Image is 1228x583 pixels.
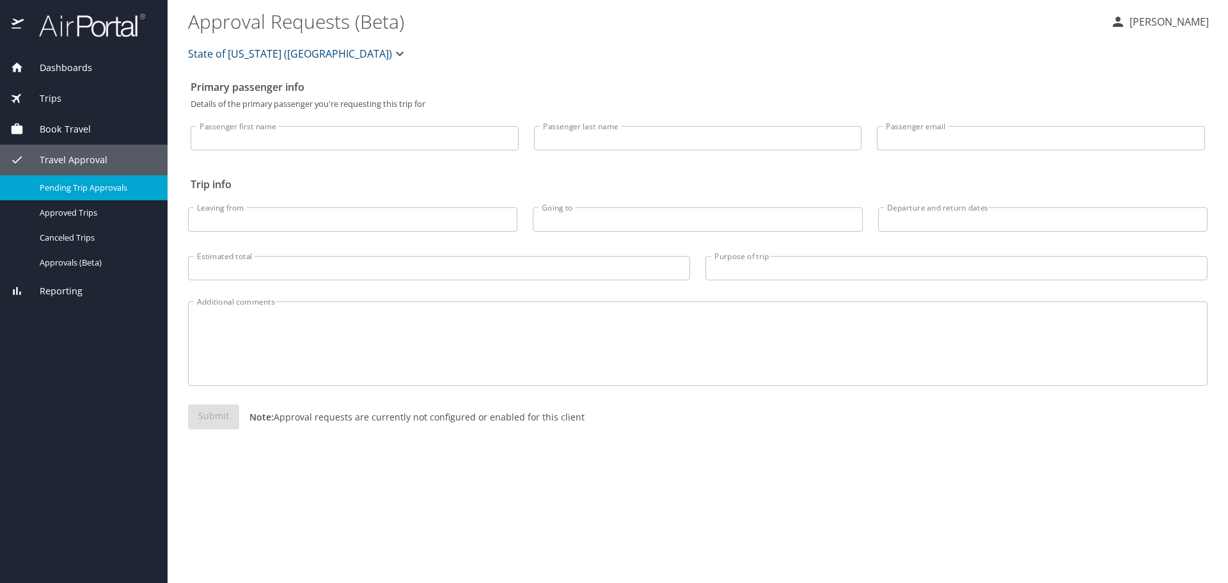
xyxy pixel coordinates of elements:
[24,92,61,106] span: Trips
[1105,10,1214,33] button: [PERSON_NAME]
[24,153,107,167] span: Travel Approval
[183,41,413,67] button: State of [US_STATE] ([GEOGRAPHIC_DATA])
[25,13,145,38] img: airportal-logo.png
[188,1,1100,41] h1: Approval Requests (Beta)
[40,232,152,244] span: Canceled Trips
[40,207,152,219] span: Approved Trips
[191,77,1205,97] h2: Primary passenger info
[1126,14,1209,29] p: [PERSON_NAME]
[191,174,1205,195] h2: Trip info
[249,411,274,423] strong: Note:
[191,100,1205,108] p: Details of the primary passenger you're requesting this trip for
[24,122,91,136] span: Book Travel
[24,61,92,75] span: Dashboards
[40,182,152,194] span: Pending Trip Approvals
[40,257,152,269] span: Approvals (Beta)
[188,45,392,63] span: State of [US_STATE] ([GEOGRAPHIC_DATA])
[12,13,25,38] img: icon-airportal.png
[239,410,585,424] p: Approval requests are currently not configured or enabled for this client
[24,284,83,298] span: Reporting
